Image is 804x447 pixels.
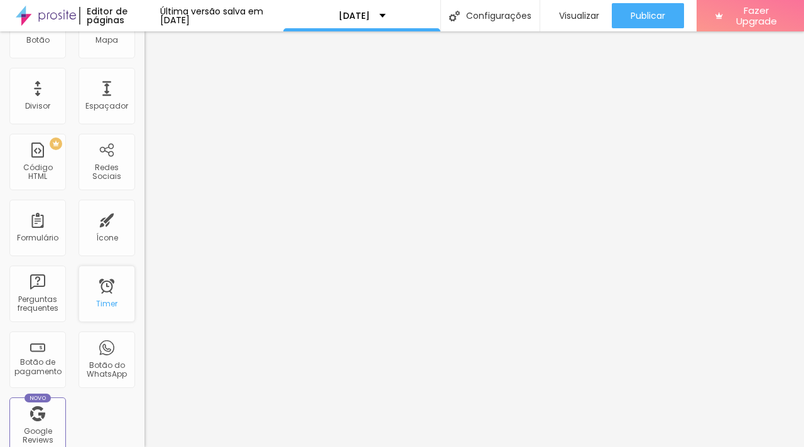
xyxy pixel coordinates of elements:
[559,11,599,21] span: Visualizar
[160,7,283,24] div: Última versão salva em [DATE]
[540,3,612,28] button: Visualizar
[95,36,118,45] div: Mapa
[728,5,785,27] span: Fazer Upgrade
[17,234,58,242] div: Formulário
[26,36,50,45] div: Botão
[13,295,62,313] div: Perguntas frequentes
[13,427,62,445] div: Google Reviews
[24,394,52,402] div: Novo
[25,102,50,110] div: Divisor
[82,361,131,379] div: Botão do WhatsApp
[631,11,665,21] span: Publicar
[85,102,128,110] div: Espaçador
[13,358,62,376] div: Botão de pagamento
[82,163,131,181] div: Redes Sociais
[612,3,684,28] button: Publicar
[79,7,161,24] div: Editor de páginas
[144,31,804,447] iframe: Editor
[339,11,370,20] p: [DATE]
[96,234,118,242] div: Ícone
[449,11,460,21] img: Icone
[13,163,62,181] div: Código HTML
[96,299,117,308] div: Timer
